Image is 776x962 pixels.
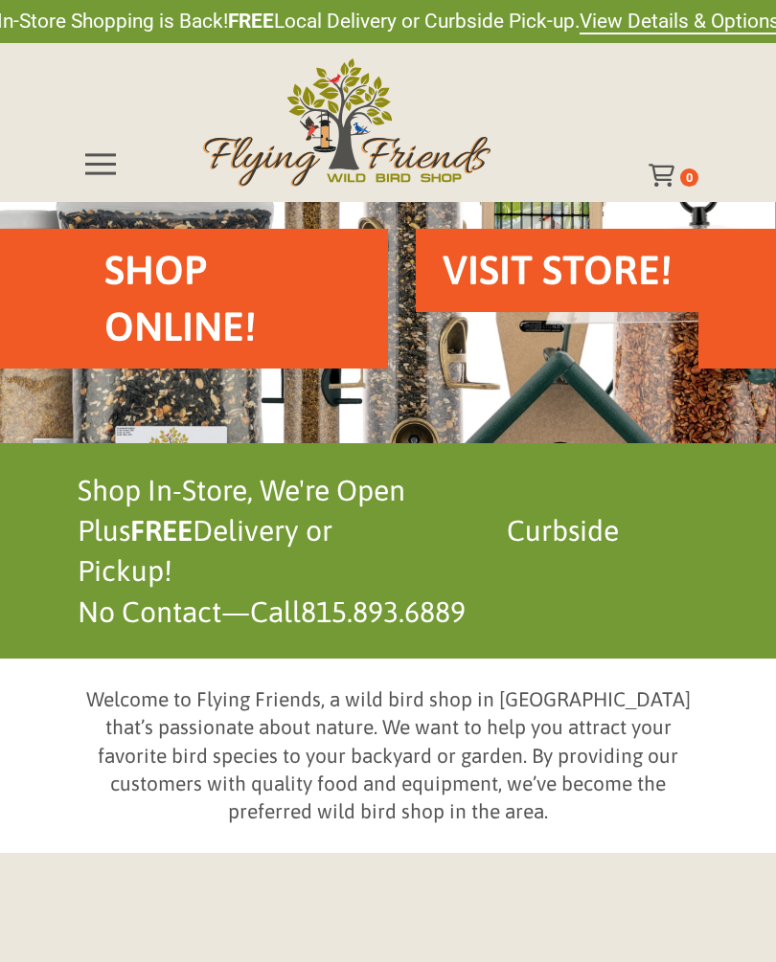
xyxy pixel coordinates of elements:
div: Welcome to Flying Friends, a wild bird shop in [GEOGRAPHIC_DATA] that’s passionate about nature. ... [78,685,698,826]
h2: Shop Online! [104,242,361,355]
strong: FREE [228,10,274,33]
a: 815.893.6889 [301,595,466,628]
div: Toggle Off Canvas Content [78,141,124,187]
div: Toggle Off Canvas Content [649,164,680,187]
img: Flying Friends Wild Bird Shop Logo [203,58,491,187]
strong: FREE [130,514,193,547]
span: 0 [686,170,693,185]
p: Shop In-Store, We're Open Plus Delivery or Curbside Pickup! No Contact—Call [78,470,698,632]
h2: VISIT STORE! [443,242,672,299]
